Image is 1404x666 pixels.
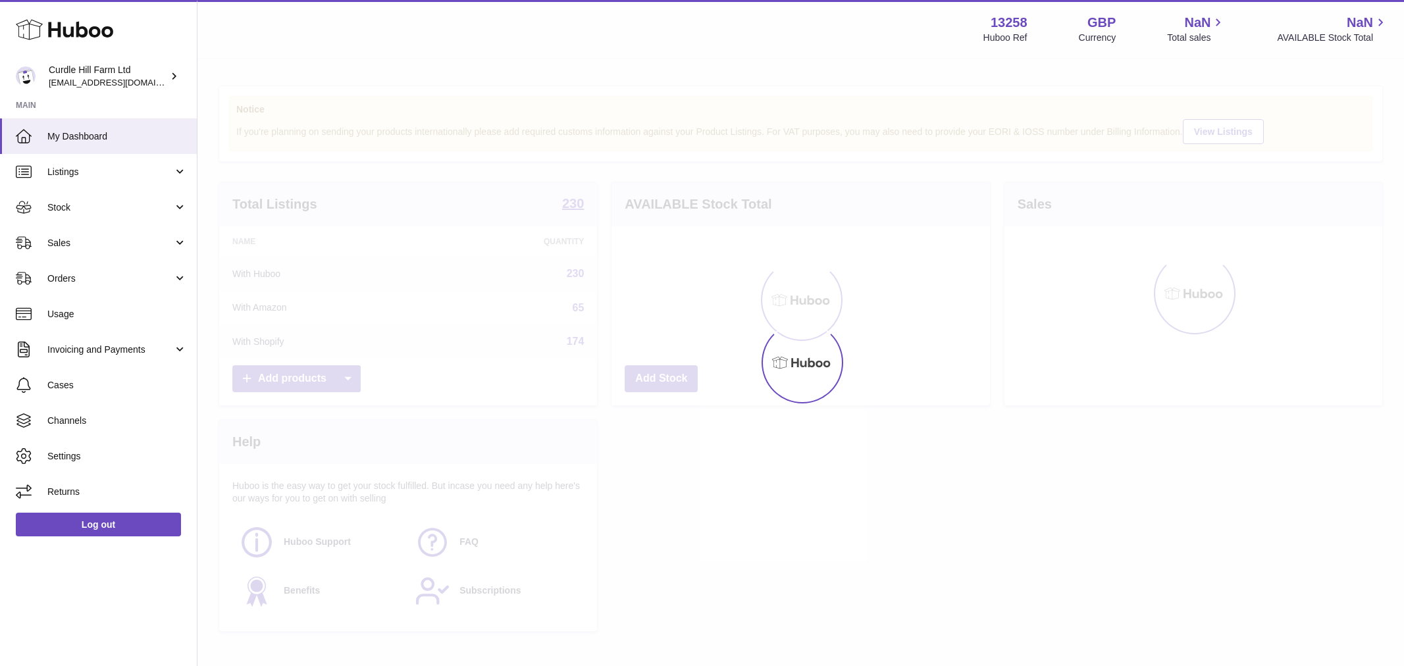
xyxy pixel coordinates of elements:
span: AVAILABLE Stock Total [1277,32,1388,44]
a: Log out [16,513,181,536]
span: Returns [47,486,187,498]
span: NaN [1184,14,1210,32]
div: Currency [1079,32,1116,44]
a: NaN AVAILABLE Stock Total [1277,14,1388,44]
strong: 13258 [991,14,1027,32]
span: My Dashboard [47,130,187,143]
span: Channels [47,415,187,427]
span: Stock [47,201,173,214]
strong: GBP [1087,14,1116,32]
span: Usage [47,308,187,320]
span: Listings [47,166,173,178]
div: Curdle Hill Farm Ltd [49,64,167,89]
span: Cases [47,379,187,392]
span: Orders [47,272,173,285]
span: [EMAIL_ADDRESS][DOMAIN_NAME] [49,77,194,88]
div: Huboo Ref [983,32,1027,44]
span: Total sales [1167,32,1226,44]
span: Invoicing and Payments [47,344,173,356]
span: Settings [47,450,187,463]
a: NaN Total sales [1167,14,1226,44]
span: NaN [1347,14,1373,32]
span: Sales [47,237,173,249]
img: internalAdmin-13258@internal.huboo.com [16,66,36,86]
